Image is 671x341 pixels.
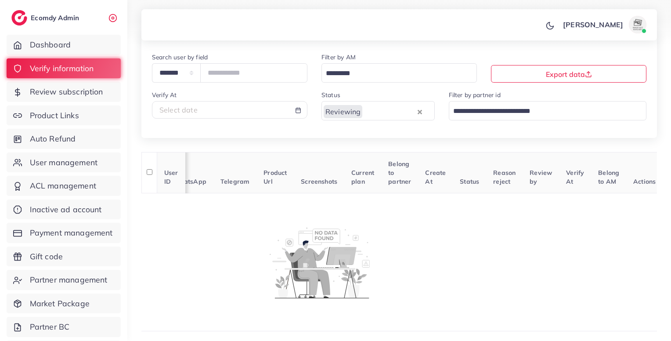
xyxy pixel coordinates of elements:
a: Market Package [7,294,121,314]
span: Payment management [30,227,113,239]
a: [PERSON_NAME]avatar [558,16,650,33]
span: Export data [546,70,592,79]
span: Belong to partner [388,160,411,186]
a: Auto Refund [7,129,121,149]
h2: Ecomdy Admin [31,14,81,22]
a: Review subscription [7,82,121,102]
a: Dashboard [7,35,121,55]
span: Partner management [30,274,108,286]
span: Create At [425,169,446,185]
a: ACL management [7,176,121,196]
span: User ID [164,169,178,185]
div: Search for option [321,63,477,82]
span: User management [30,157,97,168]
span: Review by [530,169,552,185]
div: Search for option [449,101,647,120]
button: Clear Selected [418,106,422,116]
img: No account [270,226,370,298]
a: Verify information [7,58,121,79]
div: Search for option [321,101,435,120]
a: User management [7,152,121,173]
span: Status [460,178,479,185]
span: Select date [159,105,198,114]
a: logoEcomdy Admin [11,10,81,25]
span: Actions [633,178,656,185]
p: [PERSON_NAME] [563,19,623,30]
input: Search for option [323,67,465,80]
input: Search for option [363,105,415,118]
label: Filter by AM [321,53,356,62]
img: logo [11,10,27,25]
button: Export data [491,65,646,83]
span: Screenshots [301,178,337,185]
img: avatar [629,16,646,33]
span: Verify At [566,169,584,185]
span: Telegram [220,178,249,185]
a: Product Links [7,105,121,126]
label: Filter by partner id [449,91,501,99]
span: ACL management [30,180,96,192]
span: Inactive ad account [30,204,102,215]
span: Reviewing [324,105,362,118]
a: Payment management [7,223,121,243]
label: Search user by field [152,53,208,62]
span: Market Package [30,298,90,309]
label: Verify At [152,91,177,99]
span: Review subscription [30,86,103,98]
span: Current plan [351,169,374,185]
span: Verify information [30,63,94,74]
a: Partner management [7,270,121,290]
span: Reason reject [493,169,516,185]
span: Product Links [30,110,79,121]
a: Partner BC [7,317,121,337]
a: Inactive ad account [7,200,121,220]
input: Search for option [450,105,635,118]
span: Gift code [30,251,63,262]
span: Auto Refund [30,133,76,145]
span: Dashboard [30,39,71,51]
span: Belong to AM [598,169,619,185]
span: Partner BC [30,321,70,333]
span: Product Url [263,169,287,185]
label: Status [321,91,340,99]
a: Gift code [7,247,121,267]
